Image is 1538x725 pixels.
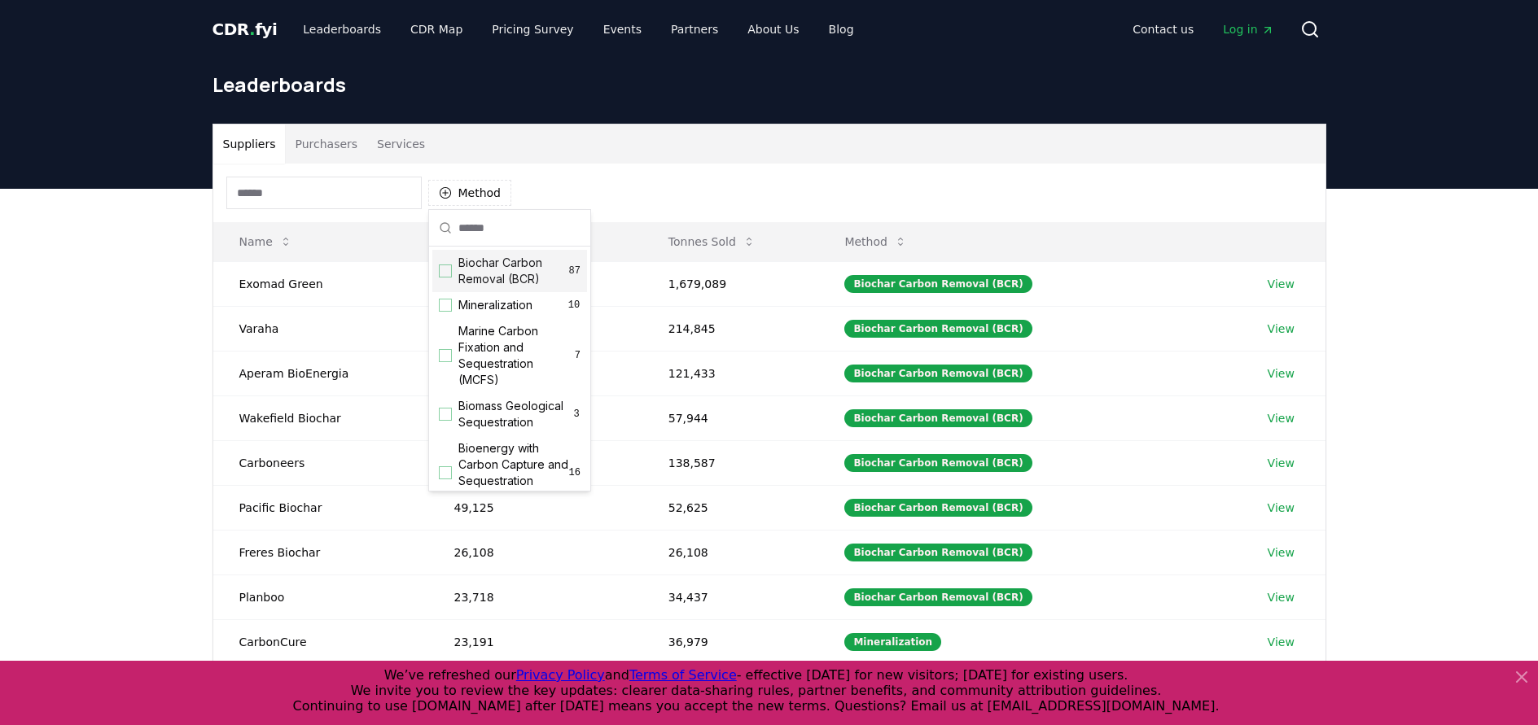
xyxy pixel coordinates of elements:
[642,440,819,485] td: 138,587
[1268,500,1295,516] a: View
[479,15,586,44] a: Pricing Survey
[655,225,769,258] button: Tonnes Sold
[831,225,920,258] button: Method
[734,15,812,44] a: About Us
[458,255,569,287] span: Biochar Carbon Removal (BCR)
[428,619,642,664] td: 23,191
[1268,544,1295,561] a: View
[1268,410,1295,426] a: View
[285,124,367,164] button: Purchasers
[428,180,512,206] button: Method
[590,15,655,44] a: Events
[290,15,866,44] nav: Main
[642,395,819,440] td: 57,944
[844,454,1032,472] div: Biochar Carbon Removal (BCR)
[249,20,255,39] span: .
[428,574,642,619] td: 23,718
[642,485,819,530] td: 52,625
[1210,15,1286,44] a: Log in
[844,588,1032,606] div: Biochar Carbon Removal (BCR)
[213,124,286,164] button: Suppliers
[1268,589,1295,605] a: View
[642,619,819,664] td: 36,979
[213,485,428,530] td: Pacific Biochar
[844,633,941,651] div: Mineralization
[1268,634,1295,650] a: View
[458,398,572,430] span: Biomass Geological Sequestration
[213,440,428,485] td: Carboneers
[397,15,475,44] a: CDR Map
[213,619,428,664] td: CarbonCure
[458,297,532,313] span: Mineralization
[458,323,575,388] span: Marine Carbon Fixation and Sequestration (MCFS)
[569,466,581,479] span: 16
[213,395,428,440] td: Wakefield Biochar
[572,408,581,421] span: 3
[367,124,435,164] button: Services
[213,261,428,306] td: Exomad Green
[1223,21,1273,37] span: Log in
[428,485,642,530] td: 49,125
[1120,15,1286,44] nav: Main
[816,15,867,44] a: Blog
[575,349,581,362] span: 7
[290,15,394,44] a: Leaderboards
[642,261,819,306] td: 1,679,089
[1268,321,1295,337] a: View
[844,365,1032,382] div: Biochar Carbon Removal (BCR)
[213,574,428,619] td: Planboo
[1120,15,1207,44] a: Contact us
[642,530,819,574] td: 26,108
[213,306,428,351] td: Varaha
[642,306,819,351] td: 214,845
[1268,276,1295,292] a: View
[226,225,305,258] button: Name
[844,409,1032,427] div: Biochar Carbon Removal (BCR)
[213,351,428,395] td: Aperam BioEnergia
[658,15,731,44] a: Partners
[428,530,642,574] td: 26,108
[213,72,1326,98] h1: Leaderboards
[213,18,278,41] a: CDR.fyi
[1268,455,1295,471] a: View
[213,530,428,574] td: Freres Biochar
[844,275,1032,293] div: Biochar Carbon Removal (BCR)
[844,320,1032,338] div: Biochar Carbon Removal (BCR)
[642,351,819,395] td: 121,433
[458,440,569,505] span: Bioenergy with Carbon Capture and Sequestration (BECCS)
[844,499,1032,517] div: Biochar Carbon Removal (BCR)
[642,574,819,619] td: 34,437
[567,299,581,312] span: 10
[569,264,581,277] span: 87
[213,20,278,39] span: CDR fyi
[844,544,1032,561] div: Biochar Carbon Removal (BCR)
[1268,365,1295,382] a: View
